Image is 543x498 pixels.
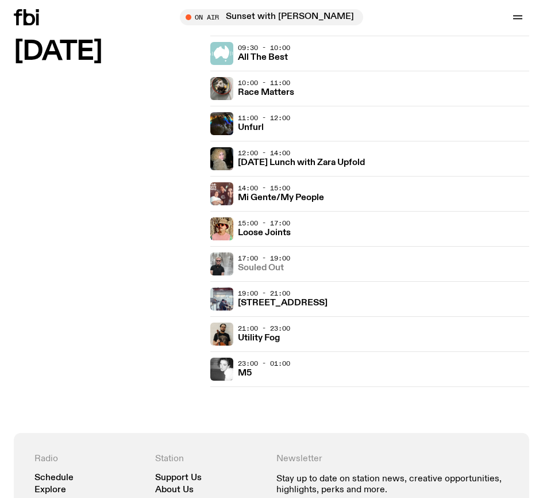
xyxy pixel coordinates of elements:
a: [DATE] Lunch with Zara Upfold [238,156,365,167]
img: Tyson stands in front of a paperbark tree wearing orange sunglasses, a suede bucket hat and a pin... [210,217,233,240]
button: On AirSunset with [PERSON_NAME] [180,9,363,25]
h3: Souled Out [238,264,284,273]
h3: Utility Fog [238,334,280,343]
span: 19:00 - 21:00 [238,289,290,298]
h3: M5 [238,369,252,378]
h3: All The Best [238,53,288,62]
h3: [DATE] Lunch with Zara Upfold [238,159,365,167]
img: Stephen looks directly at the camera, wearing a black tee, black sunglasses and headphones around... [210,252,233,275]
a: Race Matters [238,86,294,97]
a: Utility Fog [238,332,280,343]
span: 21:00 - 23:00 [238,324,290,333]
h3: Loose Joints [238,229,291,237]
a: Support Us [155,474,202,482]
h3: Mi Gente/My People [238,194,324,202]
img: Peter holds a cello, wearing a black graphic tee and glasses. He looks directly at the camera aga... [210,323,233,346]
a: M5 [238,367,252,378]
a: About Us [155,486,194,495]
h3: [STREET_ADDRESS] [238,299,328,308]
img: A piece of fabric is pierced by sewing pins with different coloured heads, a rainbow light is cas... [210,112,233,135]
a: Explore [34,486,66,495]
span: 09:30 - 10:00 [238,43,290,52]
img: A digital camera photo of Zara looking to her right at the camera, smiling. She is wearing a ligh... [210,147,233,170]
h3: Race Matters [238,89,294,97]
img: A black and white photo of Lilly wearing a white blouse and looking up at the camera. [210,358,233,381]
h4: Newsletter [276,454,509,465]
h4: Radio [34,454,146,465]
a: All The Best [238,51,288,62]
span: 14:00 - 15:00 [238,183,290,193]
a: Loose Joints [238,227,291,237]
a: Mi Gente/My People [238,191,324,202]
span: 11:00 - 12:00 [238,113,290,122]
span: 12:00 - 14:00 [238,148,290,158]
a: Schedule [34,474,74,482]
span: 15:00 - 17:00 [238,219,290,228]
a: [STREET_ADDRESS] [238,297,328,308]
a: Unfurl [238,121,264,132]
span: 17:00 - 19:00 [238,254,290,263]
h4: Station [155,454,267,465]
span: 10:00 - 11:00 [238,78,290,87]
a: Souled Out [238,262,284,273]
h2: [DATE] [14,39,201,65]
img: A photo of the Race Matters team taken in a rear view or "blindside" mirror. A bunch of people of... [210,77,233,100]
img: Pat sits at a dining table with his profile facing the camera. Rhea sits to his left facing the c... [210,288,233,311]
p: Stay up to date on station news, creative opportunities, highlights, perks and more. [276,474,509,496]
h3: Unfurl [238,124,264,132]
span: 23:00 - 01:00 [238,359,290,368]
